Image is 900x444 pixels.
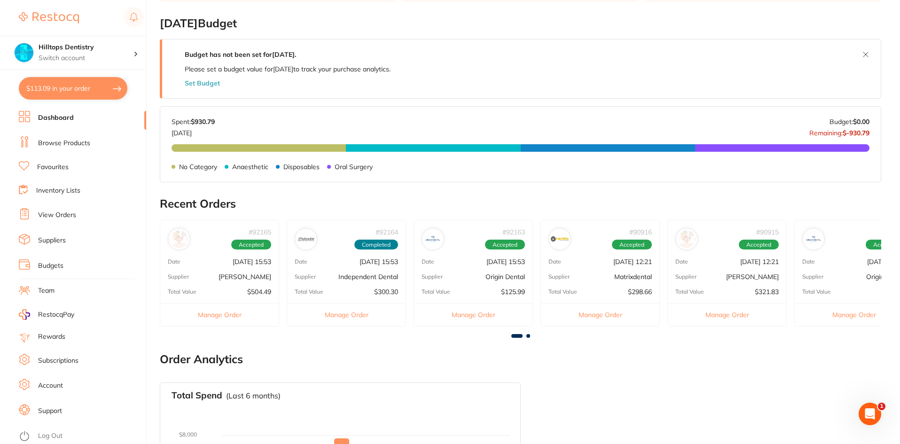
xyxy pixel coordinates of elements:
img: Origin Dental [805,230,822,248]
p: $504.49 [247,288,271,296]
p: Origin Dental [485,273,525,280]
span: Accepted [739,240,779,250]
button: Log Out [19,429,143,444]
img: Independent Dental [297,230,315,248]
img: Restocq Logo [19,12,79,23]
a: Inventory Lists [36,186,80,195]
p: No Category [179,163,217,171]
p: Supplier [802,273,823,280]
p: [DATE] 15:53 [486,258,525,265]
p: $321.83 [755,288,779,296]
span: Accepted [485,240,525,250]
p: Supplier [168,273,189,280]
span: Accepted [612,240,652,250]
button: Manage Order [668,303,786,326]
p: Date [675,258,688,265]
span: RestocqPay [38,310,74,319]
p: Remaining: [809,125,869,137]
p: Date [548,258,561,265]
a: Dashboard [38,113,74,123]
p: Total Value [295,288,323,295]
p: [DATE] 12:21 [613,258,652,265]
p: Date [422,258,434,265]
h2: Recent Orders [160,197,881,210]
p: # 92164 [376,228,398,236]
p: # 92163 [502,228,525,236]
a: RestocqPay [19,309,74,320]
p: Date [168,258,180,265]
p: Date [802,258,815,265]
p: Supplier [295,273,316,280]
img: Henry Schein Halas [170,230,188,248]
p: Oral Surgery [335,163,373,171]
iframe: Intercom live chat [859,403,881,425]
a: Budgets [38,261,63,271]
p: [DATE] 12:21 [740,258,779,265]
p: # 90916 [629,228,652,236]
strong: $0.00 [853,117,869,126]
img: Matrixdental [551,230,569,248]
button: Manage Order [541,303,659,326]
p: Total Value [802,288,831,295]
a: Favourites [37,163,69,172]
img: Hilltops Dentistry [15,43,33,62]
strong: $-930.79 [843,129,869,137]
a: Account [38,381,63,390]
p: # 90915 [756,228,779,236]
p: Independent Dental [338,273,398,280]
h2: [DATE] Budget [160,17,881,30]
a: Support [38,406,62,416]
a: Subscriptions [38,356,78,366]
h2: Order Analytics [160,353,881,366]
h3: Total Spend [172,390,222,401]
p: Total Value [548,288,577,295]
p: Total Value [675,288,704,295]
p: [PERSON_NAME] [219,273,271,280]
a: View Orders [38,210,76,220]
p: [DATE] 15:53 [360,258,398,265]
p: Total Value [422,288,450,295]
span: Completed [354,240,398,250]
p: (Last 6 months) [226,391,281,400]
a: Restocq Logo [19,7,79,29]
button: Set Budget [185,79,220,87]
p: Date [295,258,307,265]
p: Supplier [675,273,697,280]
strong: Budget has not been set for [DATE] . [185,50,296,59]
p: [DATE] [172,125,215,137]
button: Manage Order [287,303,406,326]
img: RestocqPay [19,309,30,320]
p: # 92165 [249,228,271,236]
p: Matrixdental [614,273,652,280]
h4: Hilltops Dentistry [39,43,133,52]
strong: $930.79 [191,117,215,126]
p: [DATE] 15:53 [233,258,271,265]
p: $125.99 [501,288,525,296]
button: Manage Order [414,303,532,326]
a: Browse Products [38,139,90,148]
p: $298.66 [628,288,652,296]
p: Total Value [168,288,196,295]
button: $113.09 in your order [19,77,127,100]
button: Manage Order [160,303,279,326]
p: Anaesthetic [232,163,268,171]
p: Budget: [830,118,869,125]
p: Please set a budget value for [DATE] to track your purchase analytics. [185,65,391,73]
a: Suppliers [38,236,66,245]
a: Rewards [38,332,65,342]
p: Switch account [39,54,133,63]
span: Accepted [231,240,271,250]
a: Team [38,286,55,296]
img: Origin Dental [424,230,442,248]
p: Supplier [422,273,443,280]
p: Supplier [548,273,570,280]
span: 1 [878,403,885,410]
p: $300.30 [374,288,398,296]
a: Log Out [38,431,63,441]
p: [PERSON_NAME] [726,273,779,280]
p: Spent: [172,118,215,125]
p: Disposables [283,163,320,171]
img: Adam Dental [678,230,696,248]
